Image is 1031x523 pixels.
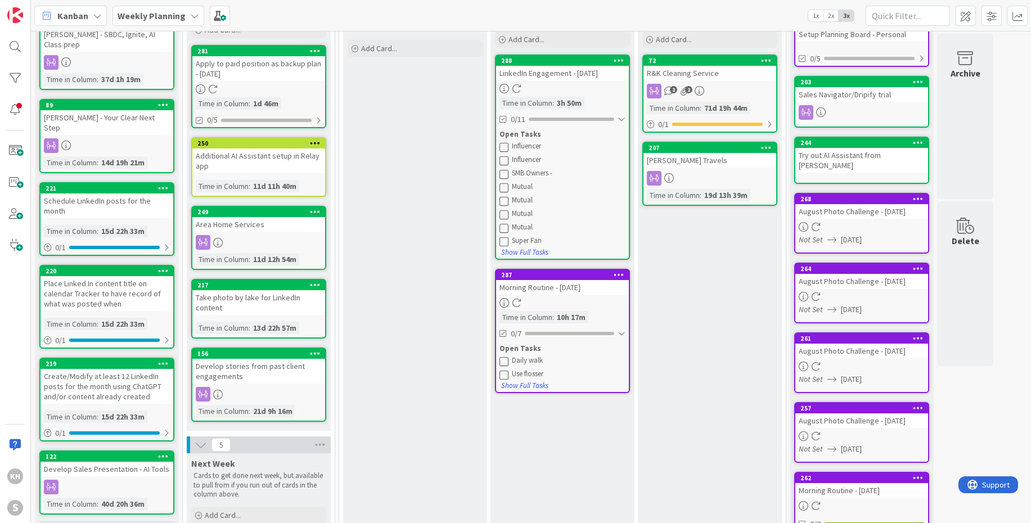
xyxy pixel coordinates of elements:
div: 249Area Home Services [192,207,325,232]
div: 262 [800,474,928,482]
div: Setup Planning Board - Personal [795,27,928,42]
div: Mutual [512,223,625,232]
div: 0/1 [40,241,173,255]
div: 89[PERSON_NAME] - Your Clear Next Step [40,100,173,135]
div: August Photo Challenge - [DATE] [795,344,928,358]
div: 261 [795,333,928,344]
div: 15d 22h 33m [98,225,147,237]
div: [PERSON_NAME] - SBDC, Ignite, AI Class prep [40,27,173,52]
div: SMB Owners - [512,169,625,178]
div: Use flosser [512,369,625,378]
a: 244Try out AI Assistant from [PERSON_NAME] [794,137,929,184]
div: August Photo Challenge - [DATE] [795,274,928,288]
span: [DATE] [841,304,862,315]
div: 288 [496,56,629,66]
span: 2x [823,10,839,21]
span: 3x [839,10,854,21]
div: 156Develop stories from past client engagements [192,349,325,384]
div: 257 [795,403,928,413]
div: 11d 12h 54m [250,253,299,265]
span: : [97,318,98,330]
div: Time in Column [44,318,97,330]
div: Apply to paid position as backup plan - [DATE] [192,56,325,81]
i: Not Set [799,304,823,314]
div: 262 [795,473,928,483]
span: : [249,180,250,192]
div: 257 [800,404,928,412]
div: 207 [643,143,776,153]
div: 220Place Linked In content title on calendar Tracker to have record of what was posted when [40,266,173,311]
div: 219Create/Modify at least 12 LinkedIn posts for the month using ChatGPT and/or content already cr... [40,359,173,404]
div: 220 [40,266,173,276]
div: 281 [197,47,325,55]
span: : [249,405,250,417]
div: 10h 17m [554,311,588,323]
div: 13d 22h 57m [250,322,299,334]
div: 287 [496,270,629,280]
div: Open Tasks [499,343,625,354]
div: 72R&K Cleaning Service [643,56,776,80]
div: Take photo by lake for LinkedIn content [192,290,325,315]
span: 2 [670,86,677,93]
a: 281Apply to paid position as backup plan - [DATE]Time in Column:1d 46m0/5 [191,45,326,128]
span: : [97,73,98,85]
a: 268August Photo Challenge - [DATE]Not Set[DATE] [794,193,929,254]
span: : [700,102,701,114]
div: Time in Column [44,225,97,237]
div: 40d 20h 36m [98,498,147,510]
div: 261 [800,335,928,342]
div: Develop Sales Presentation - AI Tools [40,462,173,476]
span: 0/11 [511,114,525,125]
a: [PERSON_NAME] - SBDC, Ignite, AI Class prepTime in Column:37d 1h 19m [39,16,174,90]
div: Develop stories from past client engagements [192,359,325,384]
div: 15d 22h 33m [98,318,147,330]
div: 219 [40,359,173,369]
span: 0/5 [810,53,821,65]
div: Time in Column [499,97,552,109]
div: Time in Column [196,322,249,334]
div: 0/1 [40,333,173,348]
div: 156 [192,349,325,359]
button: Show Full Tasks [501,380,549,392]
div: 14d 19h 21m [98,156,147,169]
div: Create/Modify at least 12 LinkedIn posts for the month using ChatGPT and/or content already created [40,369,173,404]
span: : [700,189,701,201]
div: 203 [800,78,928,86]
div: 244 [795,138,928,148]
div: 0/1 [643,118,776,132]
div: Time in Column [647,189,700,201]
div: 249 [197,208,325,216]
div: Time in Column [647,102,700,114]
div: 249 [192,207,325,217]
div: 268 [800,195,928,203]
div: 264August Photo Challenge - [DATE] [795,264,928,288]
div: 288 [501,57,629,65]
div: 250Additional AI Assistant setup in Relay app [192,138,325,173]
div: 250 [197,139,325,147]
div: 122Develop Sales Presentation - AI Tools [40,452,173,476]
a: 217Take photo by lake for LinkedIn contentTime in Column:13d 22h 57m [191,279,326,339]
a: 220Place Linked In content title on calendar Tracker to have record of what was posted whenTime i... [39,265,174,349]
span: 0 / 1 [658,119,669,130]
div: 264 [795,264,928,274]
span: Add Card... [205,510,241,520]
div: Delete [952,234,979,247]
span: Add Card... [361,43,397,53]
span: : [552,311,554,323]
div: 250 [192,138,325,148]
div: Try out AI Assistant from [PERSON_NAME] [795,148,928,173]
div: 261August Photo Challenge - [DATE] [795,333,928,358]
div: Sales Navigator/Dripify trial [795,87,928,102]
div: 72 [643,56,776,66]
div: 262Morning Routine - [DATE] [795,473,928,498]
div: 220 [46,267,173,275]
div: [PERSON_NAME] Travels [643,153,776,168]
span: 0 / 1 [55,427,66,439]
div: 219 [46,360,173,368]
span: Kanban [57,9,88,22]
div: Influencer [512,142,625,151]
div: 15d 22h 33m [98,411,147,423]
div: KH [7,468,23,484]
div: Daily walk [512,356,625,365]
div: Morning Routine - [DATE] [795,483,928,498]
